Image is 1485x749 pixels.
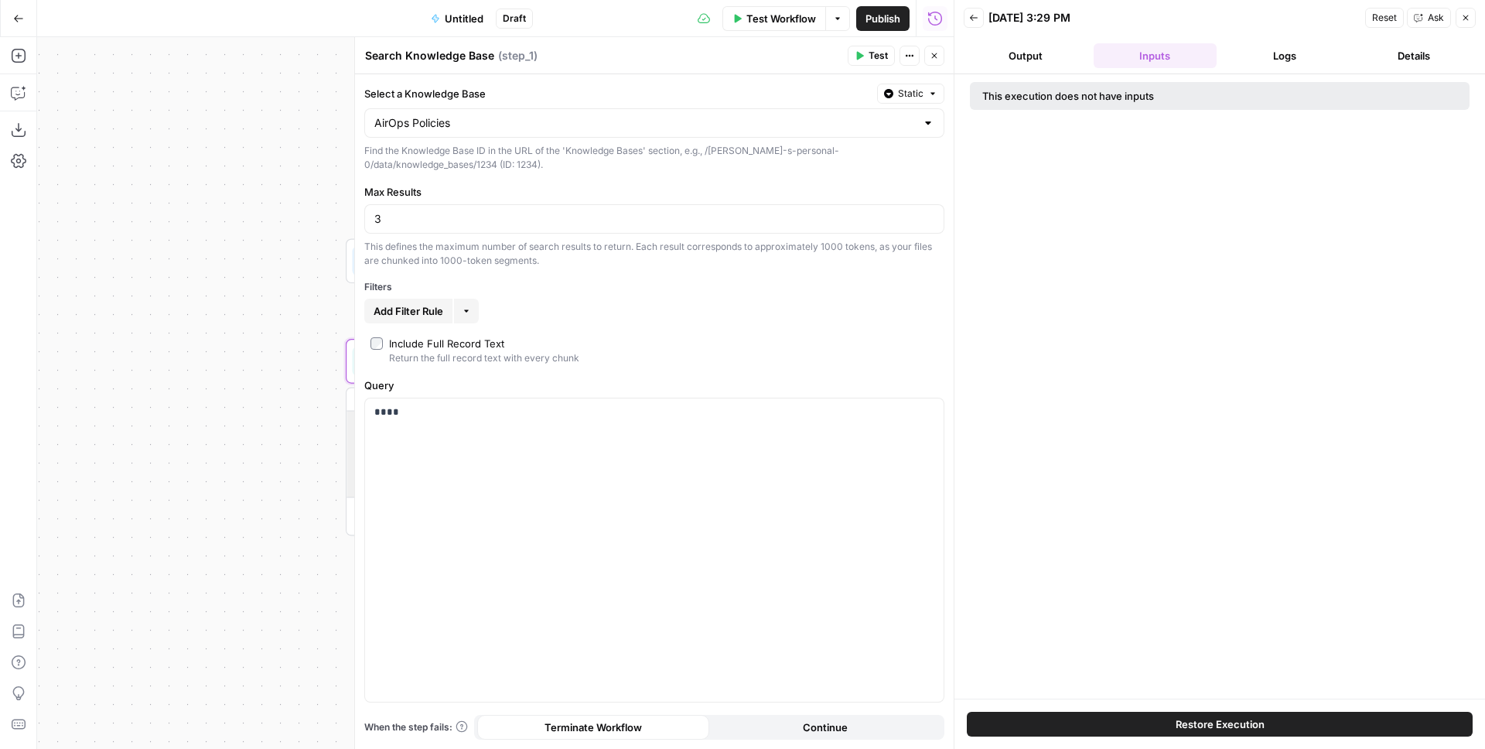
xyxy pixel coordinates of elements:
span: Static [898,87,923,101]
button: Add Filter Rule [364,299,452,323]
button: Test [848,46,895,66]
button: Output [964,43,1087,68]
div: Include Full Record Text [389,336,504,351]
div: This execution does not have inputs [982,88,1306,104]
button: Publish [856,6,910,31]
div: Return the full record text with every chunk [389,351,579,365]
span: Terminate Workflow [544,720,642,735]
span: Restore Execution [1176,717,1265,732]
button: Inputs [1094,43,1217,68]
div: EndOutput [346,592,633,637]
input: Include Full Record TextReturn the full record text with every chunk [370,337,383,350]
span: Test Workflow [746,11,816,26]
input: AirOps Policies [374,115,916,131]
label: Select a Knowledge Base [364,86,871,101]
div: Run Code · PythonRun CodeStep 2 [346,239,633,284]
button: Logs [1223,43,1347,68]
button: Ask [1407,8,1451,28]
span: ( step_1 ) [498,48,538,63]
button: Test Workflow [722,6,825,31]
label: Query [364,378,944,393]
span: Continue [803,720,848,735]
button: Restore Execution [967,712,1473,737]
span: Draft [503,12,526,26]
button: Static [877,84,944,104]
button: Continue [709,715,941,740]
span: Add Filter Rule [374,303,443,319]
label: Max Results [364,184,944,200]
button: Untitled [422,6,493,31]
span: Untitled [445,11,483,26]
button: Reset [1365,8,1404,28]
div: WorkflowSet InputsInputs [346,139,633,183]
span: Test [869,49,888,63]
textarea: Search Knowledge Base [365,48,494,63]
span: Ask [1428,11,1444,25]
div: This defines the maximum number of search results to return. Each result corresponds to approxima... [364,240,944,268]
div: Filters [364,280,944,294]
a: When the step fails: [364,720,468,734]
span: Reset [1372,11,1397,25]
div: Find the Knowledge Base ID in the URL of the 'Knowledge Bases' section, e.g., /[PERSON_NAME]-s-pe... [364,144,944,172]
span: Publish [865,11,900,26]
div: Search Knowledge BaseSearch Knowledge BaseStep 1Output[ { "id":"vsdid:645716:rid :ZfuHdtOjowOScDS... [346,339,633,535]
button: Details [1353,43,1476,68]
